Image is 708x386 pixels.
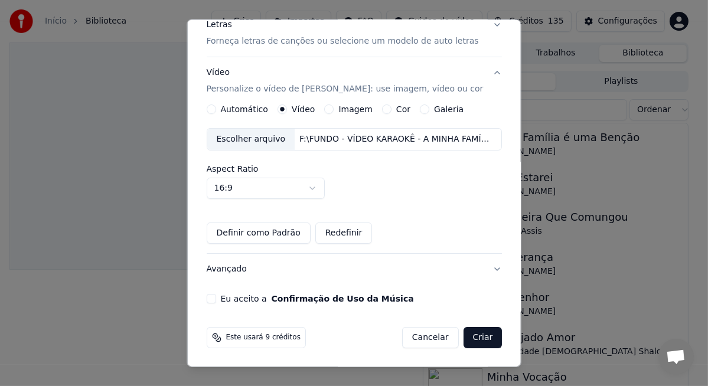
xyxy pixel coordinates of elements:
button: Redefinir [315,223,372,244]
div: Letras [206,19,231,31]
div: F:\FUNDO - VÍDEO KARAOKÊ - A MINHA FAMÍLA É UMA BENÇÃO.mp4 [295,133,495,145]
span: Este usará 9 créditos [226,333,300,342]
button: LetrasForneça letras de canções ou selecione um modelo de auto letras [206,9,502,57]
div: VídeoPersonalize o vídeo de [PERSON_NAME]: use imagem, vídeo ou cor [206,104,502,253]
label: Vídeo [291,105,315,113]
label: Aspect Ratio [206,165,502,173]
label: Galeria [434,105,464,113]
label: Eu aceito a [220,295,413,303]
button: Criar [463,327,502,348]
p: Forneça letras de canções ou selecione um modelo de auto letras [206,35,478,47]
div: Escolher arquivo [207,129,295,150]
button: Eu aceito a [271,295,413,303]
label: Imagem [338,105,372,113]
button: Cancelar [402,327,458,348]
button: Avançado [206,254,502,284]
label: Automático [220,105,267,113]
label: Cor [396,105,410,113]
button: VídeoPersonalize o vídeo de [PERSON_NAME]: use imagem, vídeo ou cor [206,57,502,104]
p: Personalize o vídeo de [PERSON_NAME]: use imagem, vídeo ou cor [206,83,483,95]
div: Vídeo [206,67,483,95]
button: Definir como Padrão [206,223,310,244]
